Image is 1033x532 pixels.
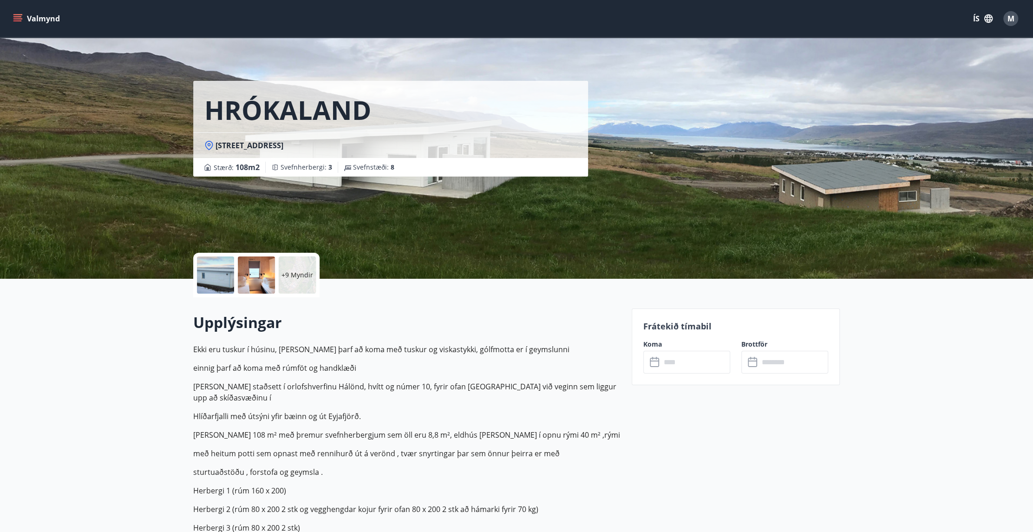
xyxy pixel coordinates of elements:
p: +9 Myndir [281,270,313,280]
p: [PERSON_NAME] staðsett í orlofshverfinu Hálönd, hvítt og númer 10, fyrir ofan [GEOGRAPHIC_DATA] v... [193,381,621,403]
button: M [1000,7,1022,30]
span: M [1007,13,1014,24]
p: [PERSON_NAME] 108 m² með þremur svefnherbergjum sem öll eru 8,8 m², eldhús [PERSON_NAME] í opnu r... [193,429,621,440]
h2: Upplýsingar [193,312,621,333]
button: ÍS [968,10,998,27]
span: Stærð : [214,162,260,173]
p: Ekki eru tuskur í húsinu, [PERSON_NAME] þarf að koma með tuskur og viskastykki, gólfmotta er í ge... [193,344,621,355]
span: 3 [328,163,332,171]
span: Svefnherbergi : [281,163,332,172]
h1: HRÓKALAND [204,92,371,127]
label: Koma [643,340,730,349]
span: [STREET_ADDRESS] [216,140,283,151]
span: Svefnstæði : [353,163,394,172]
span: 108 m2 [235,162,260,172]
span: 8 [391,163,394,171]
button: menu [11,10,64,27]
p: Hlíðarfjalli með útsýni yfir bæinn og út Eyjafjörð. [193,411,621,422]
p: Herbergi 2 (rúm 80 x 200 2 stk og vegghengdar kojur fyrir ofan 80 x 200 2 stk að hámarki fyrir 70... [193,504,621,515]
label: Brottför [741,340,828,349]
p: Frátekið tímabil [643,320,828,332]
p: sturtuaðstöðu , forstofa og geymsla . [193,466,621,478]
p: einnig þarf að koma með rúmföt og handklæði [193,362,621,374]
p: Herbergi 1 (rúm 160 x 200) [193,485,621,496]
p: með heitum potti sem opnast með rennihurð út á verönd , tvær snyrtingar þar sem önnur þeirra er með [193,448,621,459]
